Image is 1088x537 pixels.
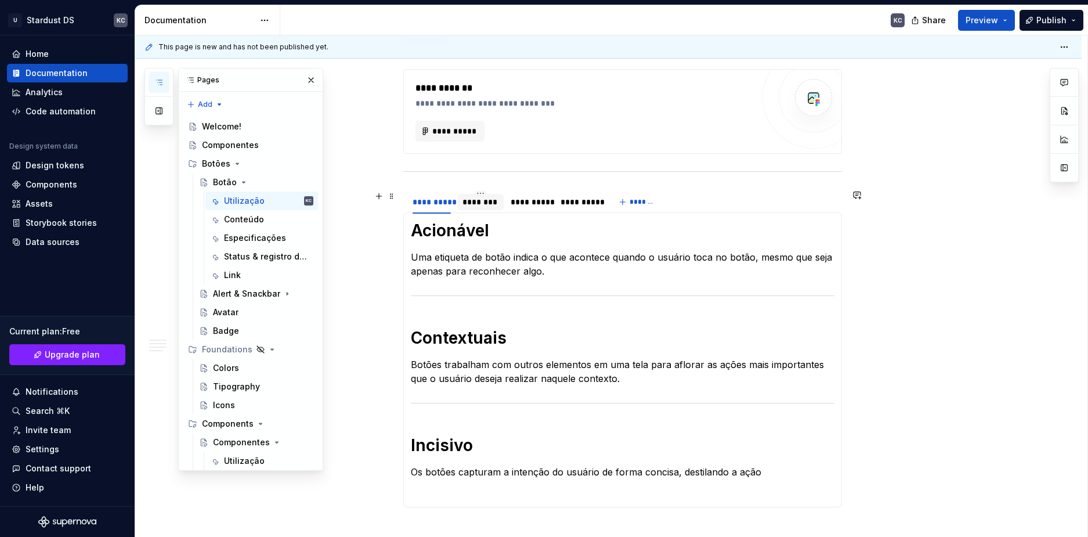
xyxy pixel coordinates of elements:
[205,229,318,247] a: Especificações
[205,452,318,470] a: Utilização
[7,156,128,175] a: Design tokens
[194,359,318,377] a: Colors
[7,64,128,82] a: Documentation
[1036,15,1067,26] span: Publish
[411,250,834,278] p: Uma etiqueta de botão indica o que acontece quando o usuário toca no botão, mesmo que seja apenas...
[183,415,318,433] div: Components
[7,233,128,251] a: Data sources
[224,214,264,225] div: Conteúdo
[26,463,91,474] div: Contact support
[202,418,254,430] div: Components
[213,307,238,318] div: Avatar
[205,210,318,229] a: Conteúdo
[7,421,128,439] a: Invite team
[224,195,265,207] div: Utilização
[7,214,128,232] a: Storybook stories
[26,424,71,436] div: Invite team
[202,158,230,170] div: Botões
[205,192,318,210] a: UtilizaçãoKC
[45,349,100,361] span: Upgrade plan
[26,198,53,210] div: Assets
[411,435,834,456] h1: Incisivo
[26,482,44,493] div: Help
[26,87,63,98] div: Analytics
[213,288,280,300] div: Alert & Snackbar
[194,396,318,415] a: Icons
[198,100,212,109] span: Add
[194,322,318,340] a: Badge
[7,383,128,401] button: Notifications
[7,459,128,478] button: Contact support
[894,16,902,25] div: KC
[26,106,96,117] div: Code automation
[411,358,834,385] p: Botões trabalham com outros elementos em uma tela para aflorar as ações mais importantes que o us...
[224,269,241,281] div: Link
[213,176,237,188] div: Botão
[202,121,241,132] div: Welcome!
[26,444,59,455] div: Settings
[411,220,834,241] h1: Acionável
[7,45,128,63] a: Home
[158,42,328,52] span: This page is new and has not been published yet.
[183,340,318,359] div: Foundations
[7,440,128,459] a: Settings
[7,478,128,497] button: Help
[905,10,953,31] button: Share
[194,433,318,452] a: Componentes
[179,69,323,92] div: Pages
[7,83,128,102] a: Analytics
[213,399,235,411] div: Icons
[922,15,946,26] span: Share
[202,139,259,151] div: Componentes
[9,142,78,151] div: Design system data
[26,179,77,190] div: Components
[194,284,318,303] a: Alert & Snackbar
[224,232,286,244] div: Especificações
[2,8,132,33] button: UStardust DSKC
[26,160,84,171] div: Design tokens
[411,465,834,479] p: Os botões capturam a intenção do usuário de forma concisa, destilando a ação
[26,236,79,248] div: Data sources
[26,67,88,79] div: Documentation
[7,402,128,420] button: Search ⌘K
[117,16,125,25] div: KC
[194,173,318,192] a: Botão
[224,251,311,262] div: Status & registro de alterações
[183,96,227,113] button: Add
[205,247,318,266] a: Status & registro de alterações
[8,13,22,27] div: U
[9,326,125,337] div: Current plan : Free
[7,102,128,121] a: Code automation
[7,194,128,213] a: Assets
[205,266,318,284] a: Link
[26,386,78,398] div: Notifications
[306,195,312,207] div: KC
[7,175,128,194] a: Components
[213,437,270,448] div: Componentes
[194,303,318,322] a: Avatar
[26,217,97,229] div: Storybook stories
[411,327,834,348] h1: Contextuais
[213,381,260,392] div: Tipography
[144,15,254,26] div: Documentation
[411,220,834,500] section-item: Princípios
[27,15,74,26] div: Stardust DS
[1020,10,1083,31] button: Publish
[9,344,125,365] a: Upgrade plan
[26,405,70,417] div: Search ⌘K
[966,15,998,26] span: Preview
[958,10,1015,31] button: Preview
[183,117,318,136] a: Welcome!
[202,344,252,355] div: Foundations
[194,377,318,396] a: Tipography
[26,48,49,60] div: Home
[213,325,239,337] div: Badge
[183,154,318,173] div: Botões
[183,136,318,154] a: Componentes
[224,455,265,467] div: Utilização
[213,362,239,374] div: Colors
[38,516,96,528] svg: Supernova Logo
